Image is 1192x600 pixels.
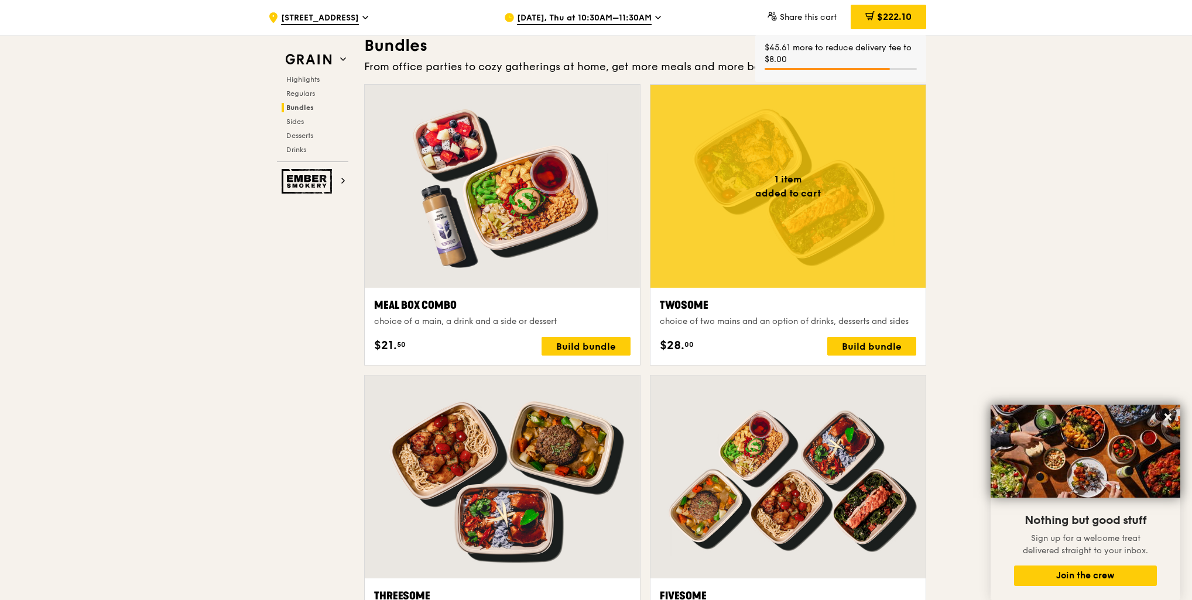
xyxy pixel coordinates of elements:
[286,104,314,112] span: Bundles
[827,337,916,356] div: Build bundle
[286,146,306,154] span: Drinks
[374,337,397,354] span: $21.
[281,12,359,25] span: [STREET_ADDRESS]
[286,75,320,84] span: Highlights
[282,49,335,70] img: Grain web logo
[660,337,684,354] span: $28.
[542,337,631,356] div: Build bundle
[282,169,335,194] img: Ember Smokery web logo
[517,12,652,25] span: [DATE], Thu at 10:30AM–11:30AM
[1014,565,1157,586] button: Join the crew
[660,316,916,327] div: choice of two mains and an option of drinks, desserts and sides
[1159,408,1177,426] button: Close
[684,340,694,349] span: 00
[765,42,917,65] div: $45.61 more to reduce delivery fee to $8.00
[780,12,837,22] span: Share this cart
[364,35,926,56] h3: Bundles
[877,11,912,22] span: $222.10
[364,58,926,75] div: From office parties to cozy gatherings at home, get more meals and more bang for your buck.
[397,340,406,349] span: 50
[1025,513,1146,527] span: Nothing but good stuff
[286,89,315,98] span: Regulars
[991,405,1180,498] img: DSC07876-Edit02-Large.jpeg
[286,118,304,126] span: Sides
[1023,533,1148,556] span: Sign up for a welcome treat delivered straight to your inbox.
[286,132,313,140] span: Desserts
[660,297,916,313] div: Twosome
[374,297,631,313] div: Meal Box Combo
[374,316,631,327] div: choice of a main, a drink and a side or dessert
